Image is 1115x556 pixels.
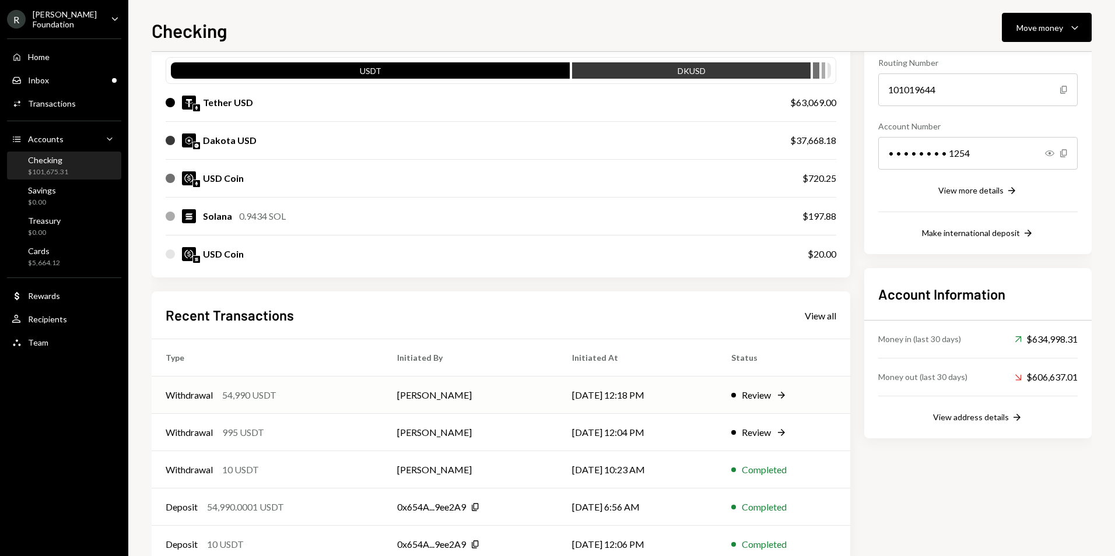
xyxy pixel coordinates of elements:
[397,537,466,551] div: 0x654A...9ee2A9
[802,171,836,185] div: $720.25
[572,65,810,81] div: DKUSD
[558,451,717,488] td: [DATE] 10:23 AM
[558,339,717,376] th: Initiated At
[7,93,121,114] a: Transactions
[383,451,558,488] td: [PERSON_NAME]
[558,376,717,414] td: [DATE] 12:18 PM
[182,171,196,185] img: USDC
[1015,332,1078,346] div: $634,998.31
[1002,13,1092,42] button: Move money
[28,185,56,195] div: Savings
[152,339,383,376] th: Type
[922,227,1034,240] button: Make international deposit
[383,414,558,451] td: [PERSON_NAME]
[7,128,121,149] a: Accounts
[28,216,61,226] div: Treasury
[7,10,26,29] div: R
[805,309,836,322] a: View all
[7,332,121,353] a: Team
[790,133,836,147] div: $37,668.18
[7,69,121,90] a: Inbox
[203,247,244,261] div: USD Coin
[193,180,200,187] img: ethereum-mainnet
[938,185,1004,195] div: View more details
[742,388,771,402] div: Review
[742,463,787,477] div: Completed
[203,133,257,147] div: Dakota USD
[7,152,121,180] a: Checking$101,675.31
[193,142,200,149] img: base-mainnet
[166,388,213,402] div: Withdrawal
[28,75,49,85] div: Inbox
[397,500,466,514] div: 0x654A...9ee2A9
[203,209,232,223] div: Solana
[182,96,196,110] img: USDT
[558,488,717,526] td: [DATE] 6:56 AM
[28,291,60,301] div: Rewards
[383,376,558,414] td: [PERSON_NAME]
[203,171,244,185] div: USD Coin
[802,209,836,223] div: $197.88
[878,284,1078,304] h2: Account Information
[1015,370,1078,384] div: $606,637.01
[28,155,68,165] div: Checking
[7,182,121,210] a: Savings$0.00
[933,412,1009,422] div: View address details
[790,96,836,110] div: $63,069.00
[182,133,196,147] img: DKUSD
[7,46,121,67] a: Home
[28,314,67,324] div: Recipients
[878,73,1078,106] div: 101019644
[33,9,101,29] div: [PERSON_NAME] Foundation
[193,104,200,111] img: ethereum-mainnet
[1016,22,1063,34] div: Move money
[28,198,56,207] div: $0.00
[222,388,276,402] div: 54,990 USDT
[922,228,1020,238] div: Make international deposit
[878,371,967,383] div: Money out (last 30 days)
[7,308,121,329] a: Recipients
[742,425,771,439] div: Review
[166,305,294,325] h2: Recent Transactions
[193,256,200,263] img: solana-mainnet
[239,209,286,223] div: 0.9434 SOL
[166,463,213,477] div: Withdrawal
[28,98,76,108] div: Transactions
[7,285,121,306] a: Rewards
[28,228,61,238] div: $0.00
[717,339,850,376] th: Status
[182,247,196,261] img: USDC
[7,212,121,240] a: Treasury$0.00
[938,185,1018,198] button: View more details
[166,500,198,514] div: Deposit
[166,537,198,551] div: Deposit
[808,247,836,261] div: $20.00
[933,411,1023,424] button: View address details
[152,19,227,42] h1: Checking
[805,310,836,322] div: View all
[207,500,284,514] div: 54,990.0001 USDT
[558,414,717,451] td: [DATE] 12:04 PM
[203,96,253,110] div: Tether USD
[28,134,64,144] div: Accounts
[182,209,196,223] img: SOL
[28,52,50,62] div: Home
[742,500,787,514] div: Completed
[166,425,213,439] div: Withdrawal
[878,120,1078,132] div: Account Number
[878,57,1078,69] div: Routing Number
[742,537,787,551] div: Completed
[878,333,961,345] div: Money in (last 30 days)
[28,246,60,256] div: Cards
[383,339,558,376] th: Initiated By
[171,65,570,81] div: USDT
[7,242,121,270] a: Cards$5,664.12
[28,167,68,177] div: $101,675.31
[878,137,1078,170] div: • • • • • • • • 1254
[207,537,244,551] div: 10 USDT
[28,258,60,268] div: $5,664.12
[28,337,48,347] div: Team
[222,463,259,477] div: 10 USDT
[222,425,264,439] div: 995 USDT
